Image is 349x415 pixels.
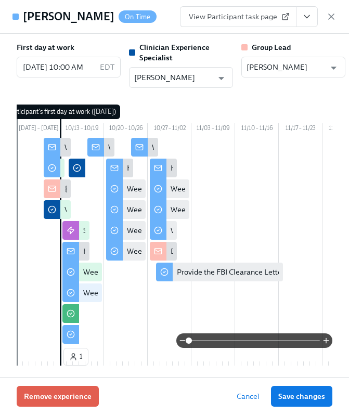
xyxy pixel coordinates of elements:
[119,13,157,21] span: On Time
[83,225,124,236] div: Slack Invites
[17,42,74,53] label: First day at work
[229,386,267,407] button: Cancel
[191,123,235,136] div: 11/03 – 11/09
[326,60,342,76] button: Open
[60,123,104,136] div: 10/13 – 10/19
[127,225,299,236] div: Week Two: Core Processes (~1.25 hours to complete)
[127,246,338,256] div: Week Two: Compliance Crisis Response (~1.5 hours to complete)
[296,6,318,27] button: View task page
[127,163,187,173] div: Happy Week Two!
[271,386,332,407] button: Save changes
[152,142,252,152] div: Week Two Onboarding Recap!
[127,204,315,215] div: Week Two: Get To Know Your Role (~4 hours to complete)
[213,70,229,86] button: Open
[17,386,99,407] button: Remove experience
[278,391,325,401] span: Save changes
[235,123,279,136] div: 11/10 – 11/16
[83,246,139,256] div: Happy First Day!
[83,288,295,298] div: Week One: Essential Compliance Tasks (~6.5 hours to complete)
[180,6,296,27] a: View Participant task page
[69,352,83,362] span: 1
[252,43,291,52] strong: Group Lead
[148,123,191,136] div: 10/27 – 11/02
[104,123,148,136] div: 10/20 – 10/26
[177,267,336,277] div: Provide the FBI Clearance Letter for [US_STATE]
[3,105,120,119] div: Participant's first day at work ([DATE])
[237,391,260,401] span: Cancel
[64,184,228,194] div: {{ participant.fullName }} has started onboarding
[64,142,192,152] div: Welcome To The Charlie Health Team!
[17,123,60,136] div: [DATE] – [DATE]
[108,142,209,152] div: Week One Onboarding Recap!
[24,391,92,401] span: Remove experience
[100,62,114,72] p: EDT
[189,11,288,22] span: View Participant task page
[127,184,277,194] div: Week Two: Core Compliance Tasks (~ 4 hours)
[83,267,310,277] div: Week One: Welcome To Charlie Health Tasks! (~3 hours to complete)
[63,348,88,366] button: 1
[23,9,114,24] h4: [PERSON_NAME]
[171,163,283,173] div: Happy Final Week of Onboarding!
[279,123,322,136] div: 11/17 – 11/23
[64,204,208,215] div: Verify Elation for {{ participant.fullName }}
[139,43,210,62] strong: Clinician Experience Specialist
